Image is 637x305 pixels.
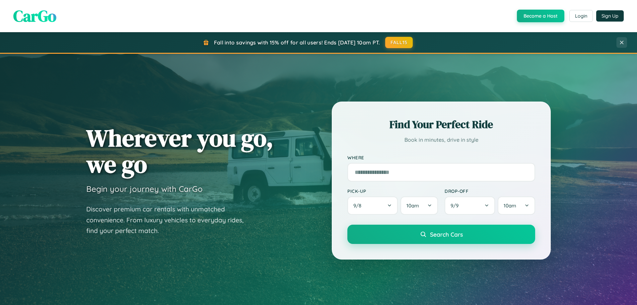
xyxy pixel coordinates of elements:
[86,125,273,177] h1: Wherever you go, we go
[347,135,535,145] p: Book in minutes, drive in style
[347,117,535,132] h2: Find Your Perfect Ride
[347,188,438,194] label: Pick-up
[400,196,438,215] button: 10am
[445,188,535,194] label: Drop-off
[353,202,365,209] span: 9 / 8
[86,184,203,194] h3: Begin your journey with CarGo
[347,225,535,244] button: Search Cars
[504,202,516,209] span: 10am
[451,202,462,209] span: 9 / 9
[347,196,398,215] button: 9/8
[445,196,495,215] button: 9/9
[569,10,593,22] button: Login
[517,10,564,22] button: Become a Host
[385,37,413,48] button: FALL15
[430,231,463,238] span: Search Cars
[86,204,252,236] p: Discover premium car rentals with unmatched convenience. From luxury vehicles to everyday rides, ...
[214,39,380,46] span: Fall into savings with 15% off for all users! Ends [DATE] 10am PT.
[498,196,535,215] button: 10am
[406,202,419,209] span: 10am
[13,5,56,27] span: CarGo
[596,10,624,22] button: Sign Up
[347,155,535,160] label: Where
